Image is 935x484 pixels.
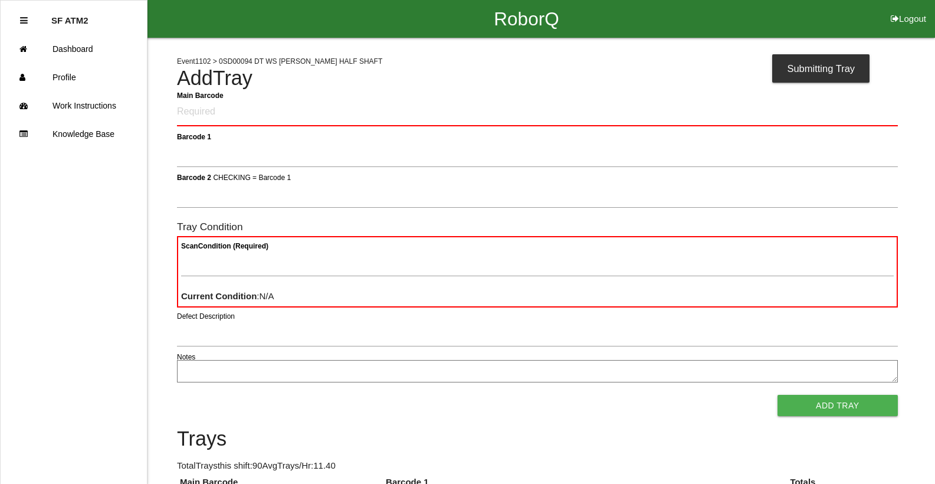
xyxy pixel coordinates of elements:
h4: Trays [177,428,898,450]
input: Required [177,99,898,126]
b: Scan Condition (Required) [181,242,268,250]
span: : N/A [181,291,274,301]
span: Event 1102 > 0SD00094 DT WS [PERSON_NAME] HALF SHAFT [177,57,382,66]
span: CHECKING = Barcode 1 [213,173,291,181]
h4: Add Tray [177,67,898,90]
div: Close [20,6,28,35]
label: Notes [177,352,195,362]
p: Total Trays this shift: 90 Avg Trays /Hr: 11.40 [177,459,898,473]
b: Barcode 2 [177,173,211,181]
label: Defect Description [177,311,235,322]
a: Knowledge Base [1,120,147,148]
a: Work Instructions [1,91,147,120]
a: Profile [1,63,147,91]
b: Barcode 1 [177,132,211,140]
b: Current Condition [181,291,257,301]
h6: Tray Condition [177,221,898,233]
div: Submitting Tray [772,54,870,83]
button: Add Tray [777,395,898,416]
p: SF ATM2 [51,6,88,25]
b: Main Barcode [177,91,224,99]
a: Dashboard [1,35,147,63]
